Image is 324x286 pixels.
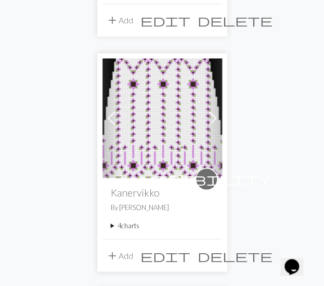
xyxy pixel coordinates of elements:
summary: 4charts [111,220,214,230]
button: Add [102,245,137,265]
button: Edit [137,245,194,265]
span: add [106,248,119,263]
span: add [106,13,119,28]
iframe: chat widget [280,244,314,276]
i: Edit [140,14,190,27]
button: Add [102,10,137,30]
p: By [PERSON_NAME] [111,202,214,212]
span: edit [140,13,190,28]
a: Kanervankukka [102,112,222,122]
button: Delete [194,10,276,30]
img: Kanervankukka [102,58,222,178]
i: Edit [140,249,190,262]
button: Edit [137,10,194,30]
span: visibility [141,171,271,187]
span: edit [140,248,190,263]
button: Delete [194,245,276,265]
i: private [141,168,271,189]
span: delete [198,248,273,263]
h2: Kanervikko [111,186,214,198]
span: delete [198,13,273,28]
